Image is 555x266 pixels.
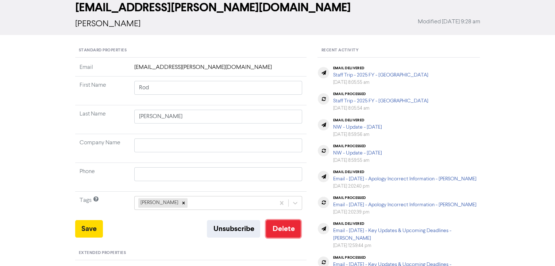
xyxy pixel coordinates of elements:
td: [EMAIL_ADDRESS][PERSON_NAME][DOMAIN_NAME] [130,63,307,77]
a: Email - [DATE] - Apology Incorrect Information - [PERSON_NAME] [333,176,476,181]
div: Recent Activity [317,44,480,58]
div: Standard Properties [75,44,307,58]
td: Company Name [75,134,130,163]
div: [PERSON_NAME] [138,198,180,208]
button: Save [75,220,103,238]
div: [DATE] 2:02:39 pm [333,209,476,216]
div: [DATE] 2:02:40 pm [333,183,476,190]
div: [DATE] 8:59:56 am [333,131,382,138]
iframe: Chat Widget [519,231,555,266]
div: [DATE] 8:05:55 am [333,79,428,86]
div: email processed [333,196,476,200]
button: Unsubscribe [207,220,260,238]
a: Staff Trip - 2025 FY - [GEOGRAPHIC_DATA] [333,98,428,103]
a: Staff Trip - 2025 FY - [GEOGRAPHIC_DATA] [333,73,428,78]
a: Email - [DATE] - Key Updates & Upcoming Deadlines - [PERSON_NAME] [333,228,451,241]
div: email delivered [333,170,476,174]
td: Phone [75,163,130,192]
span: Modified [DATE] 9:28 am [418,17,480,26]
div: email processed [333,255,479,260]
div: email delivered [333,66,428,70]
span: [PERSON_NAME] [75,20,140,28]
a: NW - Update - [DATE] [333,150,382,156]
h2: [EMAIL_ADDRESS][PERSON_NAME][DOMAIN_NAME] [75,1,480,15]
a: Email - [DATE] - Apology Incorrect Information - [PERSON_NAME] [333,202,476,207]
div: email processed [333,92,428,96]
td: First Name [75,77,130,105]
div: [DATE] 8:59:55 am [333,157,382,164]
td: Tags [75,192,130,220]
div: Extended Properties [75,246,307,260]
div: email delivered [333,118,382,122]
td: Last Name [75,105,130,134]
a: NW - Update - [DATE] [333,125,382,130]
div: [DATE] 8:05:54 am [333,105,428,112]
div: [DATE] 12:59:44 pm [333,242,479,249]
td: Email [75,63,130,77]
div: email processed [333,144,382,148]
button: Delete [266,220,301,238]
div: email delivered [333,222,479,226]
